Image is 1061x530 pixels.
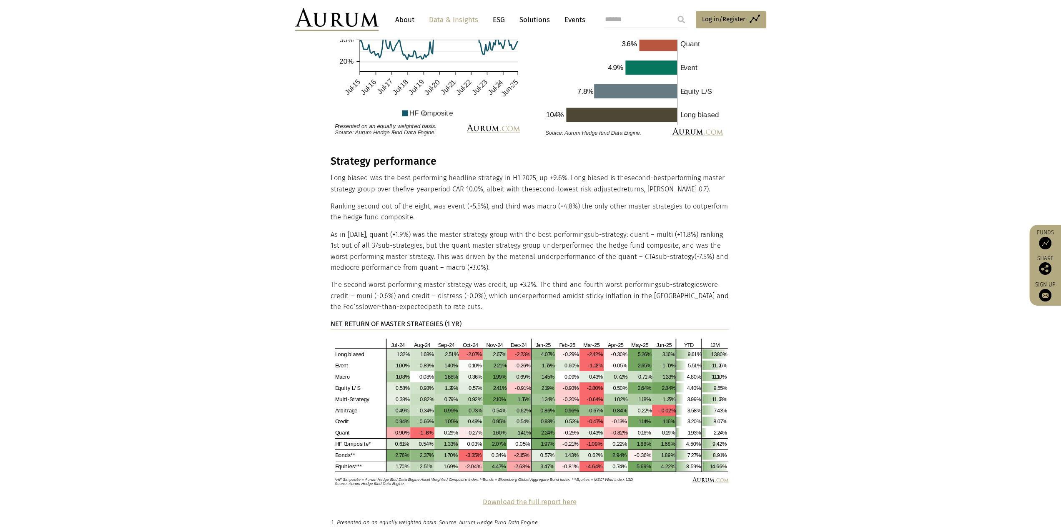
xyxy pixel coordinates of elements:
[1033,256,1057,275] div: Share
[532,185,578,193] span: second-lowest
[696,11,766,28] a: Log in/Register
[628,173,667,181] span: second-best
[337,519,539,525] em: Presented on an equally weighted basis. Source: Aurum Hedge Fund Data Engine.
[391,12,419,28] a: About
[580,185,621,193] span: risk-adjusted
[655,252,695,260] span: sub-strategy
[403,185,430,193] span: five-year
[587,230,627,238] span: sub-strategy
[658,280,703,288] span: sub-strategies
[560,12,585,28] a: Events
[295,8,379,31] img: Aurum
[702,14,745,24] span: Log in/Register
[331,279,729,312] p: The second worst performing master strategy was credit, up +3.2%. The third and fourth worst perf...
[1033,229,1057,249] a: Funds
[331,319,462,327] strong: NET RETURN OF MASTER STRATEGIES (1 YR)
[331,172,729,194] p: Long biased was the best performing headline strategy in H1 2025, up +9.6%. Long biased is the pe...
[483,497,577,505] a: Download the full report here
[331,229,729,273] p: As in [DATE], quant (+1.9%) was the master strategy group with the best performing : quant – mult...
[673,11,690,28] input: Submit
[1033,281,1057,301] a: Sign up
[489,12,509,28] a: ESG
[425,12,482,28] a: Data & Insights
[378,241,423,249] span: sub-strategies
[1039,262,1051,275] img: Share this post
[1039,289,1051,301] img: Sign up to our newsletter
[331,201,729,223] p: Ranking second out of the eight, was event (+5.5%), and third was macro (+4.8%) the only other ma...
[331,155,729,167] h3: Strategy performance
[1039,237,1051,249] img: Access Funds
[515,12,554,28] a: Solutions
[359,302,428,310] span: slower-than-expected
